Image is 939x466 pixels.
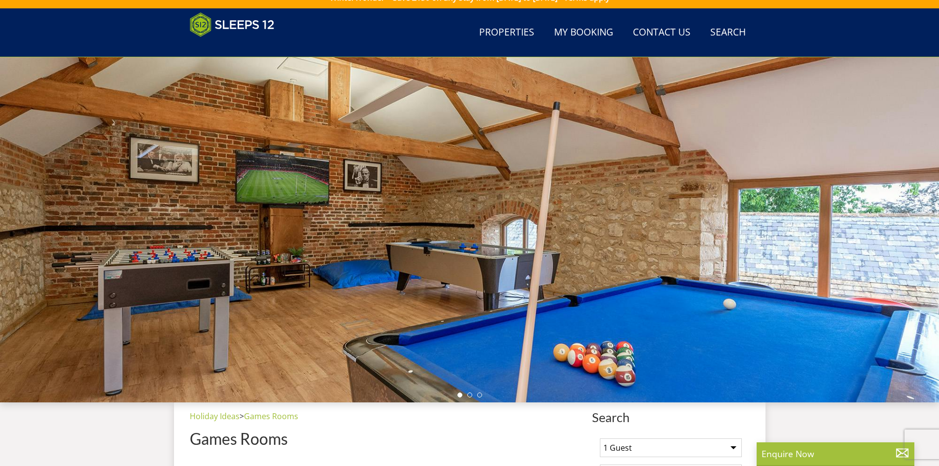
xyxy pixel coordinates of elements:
[244,411,298,422] a: Games Rooms
[629,22,695,44] a: Contact Us
[190,430,588,447] h1: Games Rooms
[190,12,275,37] img: Sleeps 12
[240,411,244,422] span: >
[706,22,750,44] a: Search
[185,43,288,51] iframe: Customer reviews powered by Trustpilot
[762,447,909,460] p: Enquire Now
[550,22,617,44] a: My Booking
[475,22,538,44] a: Properties
[190,411,240,422] a: Holiday Ideas
[592,410,750,424] span: Search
